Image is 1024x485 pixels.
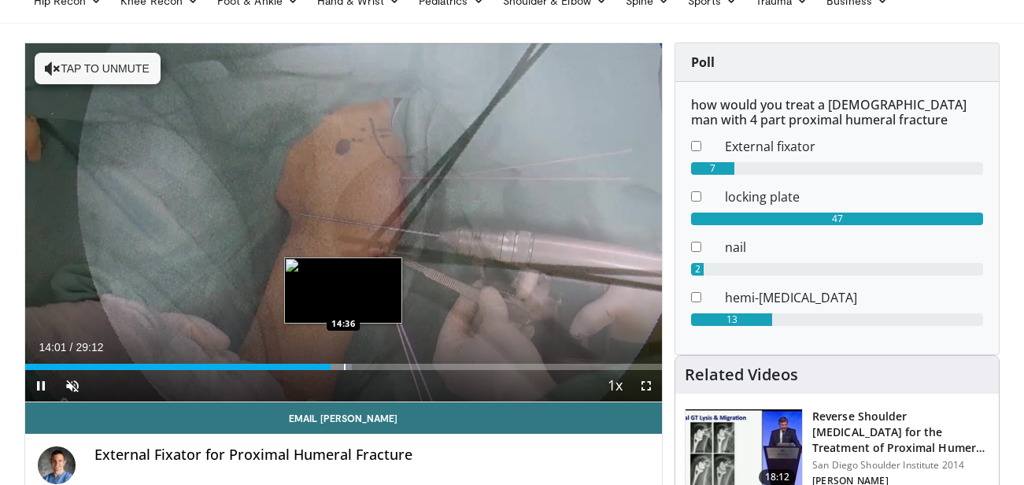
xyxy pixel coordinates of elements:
[691,263,704,276] div: 2
[25,370,57,402] button: Pause
[691,313,772,326] div: 13
[25,43,663,402] video-js: Video Player
[759,469,797,485] span: 18:12
[685,365,798,384] h4: Related Videos
[713,238,995,257] dd: nail
[691,98,983,128] h6: how would you treat a [DEMOGRAPHIC_DATA] man with 4 part proximal humeral fracture
[713,288,995,307] dd: hemi-[MEDICAL_DATA]
[713,137,995,156] dd: External fixator
[38,446,76,484] img: Avatar
[691,213,983,225] div: 47
[691,162,734,175] div: 7
[691,54,715,71] strong: Poll
[35,53,161,84] button: Tap to unmute
[25,364,663,370] div: Progress Bar
[812,459,989,472] p: San Diego Shoulder Institute 2014
[630,370,662,402] button: Fullscreen
[25,402,663,434] a: Email [PERSON_NAME]
[76,341,103,354] span: 29:12
[57,370,88,402] button: Unmute
[713,187,995,206] dd: locking plate
[284,257,402,324] img: image.jpeg
[39,341,67,354] span: 14:01
[812,409,989,456] h3: Reverse Shoulder [MEDICAL_DATA] for the Treatment of Proximal Humeral …
[70,341,73,354] span: /
[94,446,650,464] h4: External Fixator for Proximal Humeral Fracture
[599,370,630,402] button: Playback Rate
